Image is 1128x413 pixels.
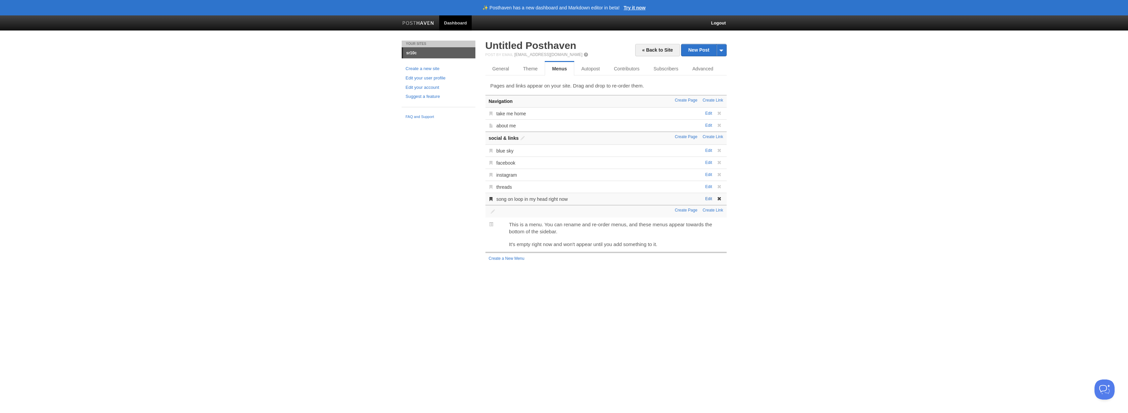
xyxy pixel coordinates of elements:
[545,62,574,75] a: Menus
[685,62,720,75] a: Advanced
[706,15,731,31] a: Logout
[514,52,582,57] a: [EMAIL_ADDRESS][DOMAIN_NAME]
[485,62,516,75] a: General
[490,82,722,89] p: Pages and links appear on your site. Drag and drop to re-order them.
[675,98,697,103] a: Create Page
[406,75,471,82] a: Edit your user profile
[402,41,475,47] li: Your Sites
[406,65,471,72] a: Create a new site
[703,98,723,103] a: Create Link
[675,134,697,139] a: Create Page
[516,62,545,75] a: Theme
[509,241,723,248] p: It's empty right now and won't appear until you add something to it.
[705,123,712,128] a: Edit
[403,48,475,58] a: sr10c
[647,62,685,75] a: Subscribers
[705,196,712,201] a: Edit
[406,93,471,100] a: Suggest a feature
[607,62,647,75] a: Contributors
[482,5,619,10] header: ✨ Posthaven has a new dashboard and Markdown editor in beta!
[496,160,515,166] a: facebook
[496,184,512,190] a: threads
[496,172,517,178] a: instagram
[635,44,680,56] a: « Back to Site
[496,123,516,128] a: about me
[496,148,513,154] a: blue sky
[402,21,434,26] img: Posthaven-bar
[489,99,723,104] h3: Navigation
[439,15,472,31] a: Dashboard
[485,40,577,51] a: Untitled Posthaven
[705,172,712,177] a: Edit
[705,148,712,153] a: Edit
[681,44,726,56] a: New Post
[574,62,607,75] a: Autopost
[485,53,513,57] span: Post by Email
[489,256,525,261] a: Create a New Menu
[703,208,723,213] a: Create Link
[675,208,697,213] a: Create Page
[496,196,568,202] a: song on loop in my head right now
[509,221,723,235] p: This is a menu. You can rename and re-order menus, and these menus appear towards the bottom of t...
[705,111,712,116] a: Edit
[406,114,471,120] a: FAQ and Support
[705,160,712,165] a: Edit
[703,134,723,139] a: Create Link
[496,111,526,116] a: take me home
[623,5,645,10] a: Try it now
[406,84,471,91] a: Edit your account
[1094,379,1115,400] iframe: Help Scout Beacon - Open
[705,184,712,189] a: Edit
[489,135,723,141] h3: social & links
